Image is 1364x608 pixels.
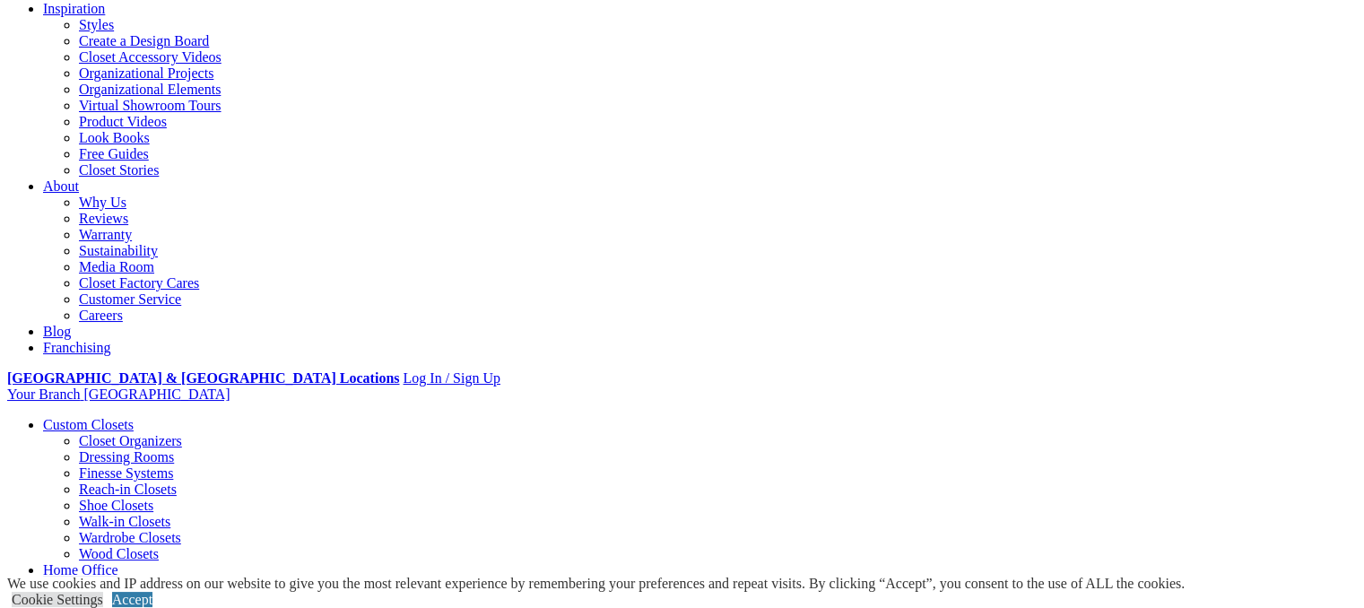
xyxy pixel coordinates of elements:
[79,530,181,545] a: Wardrobe Closets
[7,387,80,402] span: Your Branch
[79,33,209,48] a: Create a Design Board
[79,211,128,226] a: Reviews
[79,465,173,481] a: Finesse Systems
[43,1,105,16] a: Inspiration
[43,417,134,432] a: Custom Closets
[79,65,213,81] a: Organizational Projects
[79,17,114,32] a: Styles
[83,387,230,402] span: [GEOGRAPHIC_DATA]
[12,592,103,607] a: Cookie Settings
[79,308,123,323] a: Careers
[43,178,79,194] a: About
[79,243,158,258] a: Sustainability
[79,514,170,529] a: Walk-in Closets
[79,195,126,210] a: Why Us
[43,324,71,339] a: Blog
[79,291,181,307] a: Customer Service
[79,82,221,97] a: Organizational Elements
[79,162,159,178] a: Closet Stories
[79,433,182,448] a: Closet Organizers
[79,498,153,513] a: Shoe Closets
[79,146,149,161] a: Free Guides
[79,227,132,242] a: Warranty
[79,130,150,145] a: Look Books
[79,482,177,497] a: Reach-in Closets
[112,592,152,607] a: Accept
[7,387,230,402] a: Your Branch [GEOGRAPHIC_DATA]
[79,259,154,274] a: Media Room
[43,340,111,355] a: Franchising
[7,370,399,386] a: [GEOGRAPHIC_DATA] & [GEOGRAPHIC_DATA] Locations
[403,370,500,386] a: Log In / Sign Up
[79,275,199,291] a: Closet Factory Cares
[79,449,174,465] a: Dressing Rooms
[43,562,118,578] a: Home Office
[79,546,159,561] a: Wood Closets
[7,576,1185,592] div: We use cookies and IP address on our website to give you the most relevant experience by remember...
[79,98,222,113] a: Virtual Showroom Tours
[79,49,222,65] a: Closet Accessory Videos
[79,114,167,129] a: Product Videos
